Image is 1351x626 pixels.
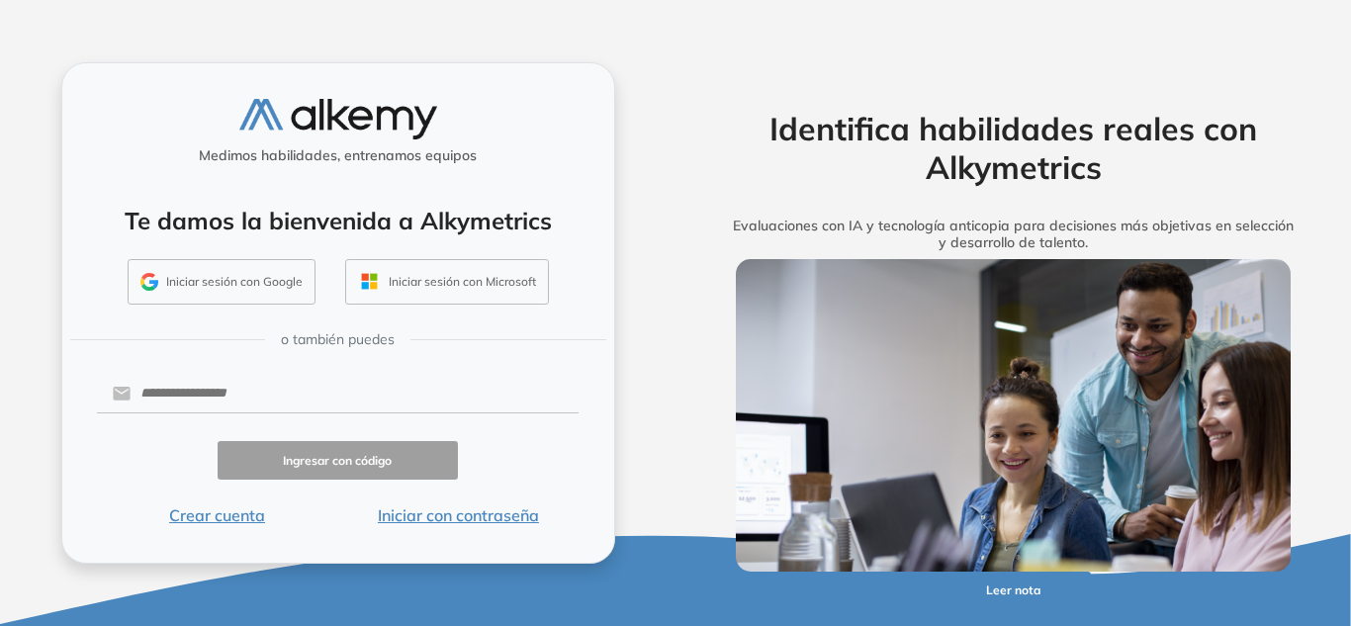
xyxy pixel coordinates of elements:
h5: Evaluaciones con IA y tecnología anticopia para decisiones más objetivas en selección y desarroll... [705,218,1322,251]
img: OUTLOOK_ICON [358,270,381,293]
span: o también puedes [281,329,395,350]
img: GMAIL_ICON [140,273,158,291]
h2: Identifica habilidades reales con Alkymetrics [705,110,1322,186]
div: Widget de chat [1252,531,1351,626]
button: Leer nota [937,572,1091,610]
button: Ingresar con código [218,441,459,480]
button: Iniciar sesión con Google [128,259,315,305]
button: Iniciar sesión con Microsoft [345,259,549,305]
iframe: Chat Widget [1252,531,1351,626]
button: Crear cuenta [97,503,338,527]
button: Iniciar con contraseña [337,503,579,527]
h4: Te damos la bienvenida a Alkymetrics [88,207,588,235]
h5: Medimos habilidades, entrenamos equipos [70,147,606,164]
img: logo-alkemy [239,99,437,139]
img: img-more-info [736,259,1292,572]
